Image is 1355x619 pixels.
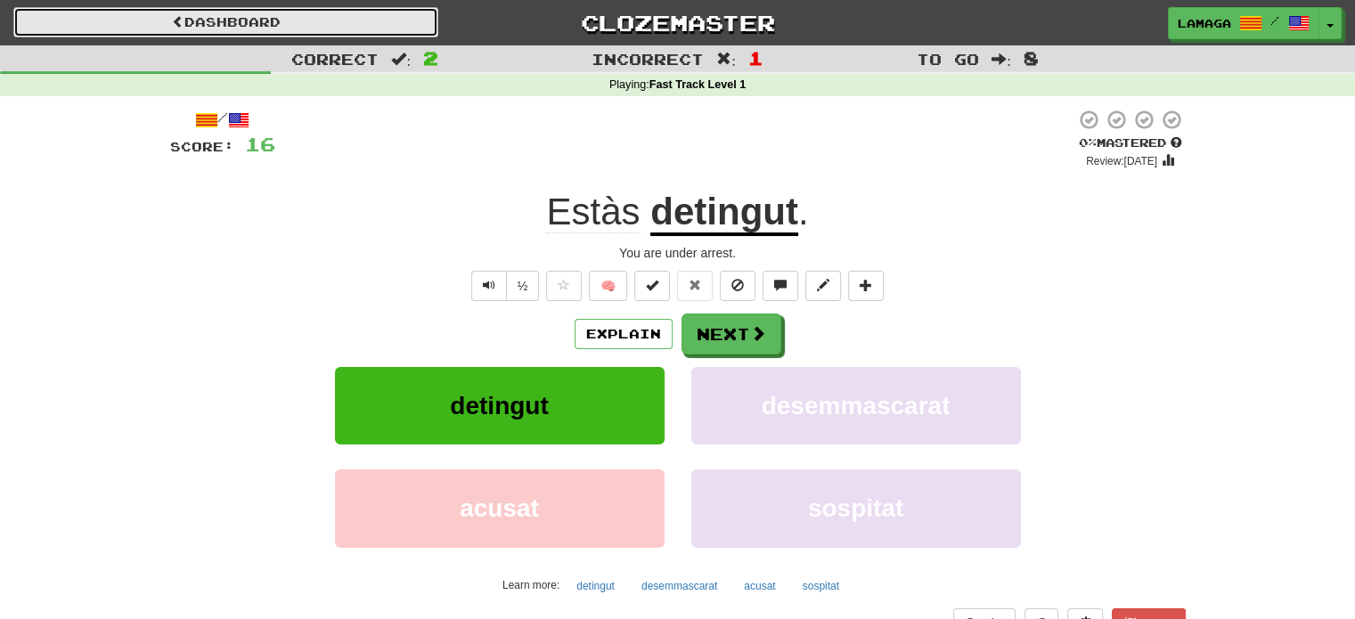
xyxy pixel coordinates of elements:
button: desemmascarat [632,573,727,599]
span: 0 % [1079,135,1097,150]
button: detingut [335,367,665,444]
button: Explain [575,319,673,349]
a: Clozemaster [465,7,890,38]
span: LAMAGA [1178,15,1231,31]
span: 2 [423,47,438,69]
button: Discuss sentence (alt+u) [763,271,798,301]
button: sospitat [691,469,1021,547]
span: : [391,52,411,67]
u: detingut [650,191,798,236]
span: acusat [460,494,539,522]
span: : [992,52,1011,67]
span: 8 [1024,47,1039,69]
span: detingut [450,392,548,419]
small: Learn more: [502,579,559,591]
button: Reset to 0% Mastered (alt+r) [677,271,713,301]
span: Correct [291,50,379,68]
span: Incorrect [592,50,704,68]
button: acusat [734,573,785,599]
span: . [798,191,809,232]
a: LAMAGA / [1168,7,1319,39]
span: sospitat [808,494,903,522]
button: 🧠 [589,271,627,301]
span: 1 [748,47,763,69]
span: 16 [245,133,275,155]
a: Dashboard [13,7,438,37]
button: Add to collection (alt+a) [848,271,884,301]
span: Estàs [546,191,640,233]
button: Next [682,314,781,354]
button: desemmascarat [691,367,1021,444]
span: desemmascarat [762,392,951,419]
span: : [716,52,736,67]
strong: Fast Track Level 1 [649,78,747,91]
span: / [1270,14,1279,27]
small: Review: [DATE] [1086,155,1157,167]
span: To go [917,50,979,68]
button: Play sentence audio (ctl+space) [471,271,507,301]
div: Text-to-speech controls [468,271,540,301]
button: sospitat [793,573,849,599]
div: You are under arrest. [170,244,1186,262]
div: Mastered [1075,135,1186,151]
span: Score: [170,139,234,154]
div: / [170,109,275,131]
button: Favorite sentence (alt+f) [546,271,582,301]
button: Ignore sentence (alt+i) [720,271,755,301]
button: ½ [506,271,540,301]
button: Edit sentence (alt+d) [805,271,841,301]
button: detingut [567,573,624,599]
button: Set this sentence to 100% Mastered (alt+m) [634,271,670,301]
button: acusat [335,469,665,547]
